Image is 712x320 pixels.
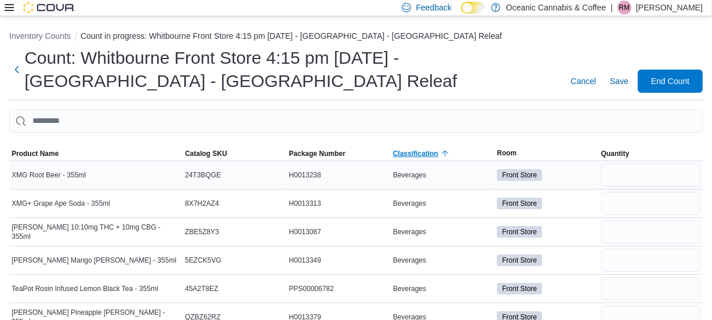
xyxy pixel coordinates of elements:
span: Catalog SKU [185,149,227,158]
span: Front Store [502,255,537,266]
span: Product Name [12,149,59,158]
span: Front Store [502,227,537,237]
button: Package Number [286,147,390,161]
span: Front Store [497,169,542,181]
span: Beverages [393,284,426,293]
button: Next [9,58,24,81]
button: Classification [391,147,495,161]
span: Cancel [571,75,596,87]
nav: An example of EuiBreadcrumbs [9,30,703,44]
span: ZBE5Z8Y3 [185,227,219,237]
div: H0013238 [286,168,390,182]
span: Front Store [497,254,542,266]
img: Cova [23,2,75,13]
div: H0013349 [286,253,390,267]
span: Front Store [502,198,537,209]
button: Catalog SKU [183,147,286,161]
button: Quantity [599,147,703,161]
span: 5EZCK5VG [185,256,221,265]
button: Save [605,70,633,93]
span: XMG Root Beer - 355ml [12,170,86,180]
input: Dark Mode [461,2,485,14]
span: Front Store [502,170,537,180]
span: Classification [393,149,438,158]
p: | [611,1,613,14]
span: Front Store [497,198,542,209]
button: Count in progress: Whitbourne Front Store 4:15 pm [DATE] - [GEOGRAPHIC_DATA] - [GEOGRAPHIC_DATA] ... [81,31,502,41]
div: H0013313 [286,197,390,210]
span: Beverages [393,170,426,180]
span: Room [497,148,517,158]
span: [PERSON_NAME] 10:10mg THC + 10mg CBG - 355ml [12,223,180,241]
h1: Count: Whitbourne Front Store 4:15 pm [DATE] - [GEOGRAPHIC_DATA] - [GEOGRAPHIC_DATA] Releaf [24,46,557,93]
div: Rosalind March [617,1,631,14]
span: Quantity [601,149,630,158]
span: Beverages [393,256,426,265]
p: [PERSON_NAME] [636,1,703,14]
span: Feedback [416,2,451,13]
div: H0013087 [286,225,390,239]
span: TeaPot Rosin Infused Lemon Black Tea - 355ml [12,284,158,293]
button: Inventory Counts [9,31,71,41]
input: This is a search bar. After typing your query, hit enter to filter the results lower in the page. [9,110,703,133]
button: End Count [638,70,703,93]
button: Cancel [566,70,601,93]
span: 24T3BQGE [185,170,221,180]
span: End Count [651,75,689,87]
span: Front Store [497,226,542,238]
p: Oceanic Cannabis & Coffee [506,1,606,14]
span: Save [610,75,629,87]
button: Product Name [9,147,183,161]
span: Front Store [502,283,537,294]
span: 8X7H2AZ4 [185,199,219,208]
span: RM [619,1,630,14]
span: 45A2T8EZ [185,284,218,293]
span: Package Number [289,149,345,158]
span: Beverages [393,227,426,237]
span: [PERSON_NAME] Mango [PERSON_NAME] - 355ml [12,256,176,265]
span: Beverages [393,199,426,208]
span: Front Store [497,283,542,294]
div: PPS00006782 [286,282,390,296]
span: XMG+ Grape Ape Soda - 355ml [12,199,110,208]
